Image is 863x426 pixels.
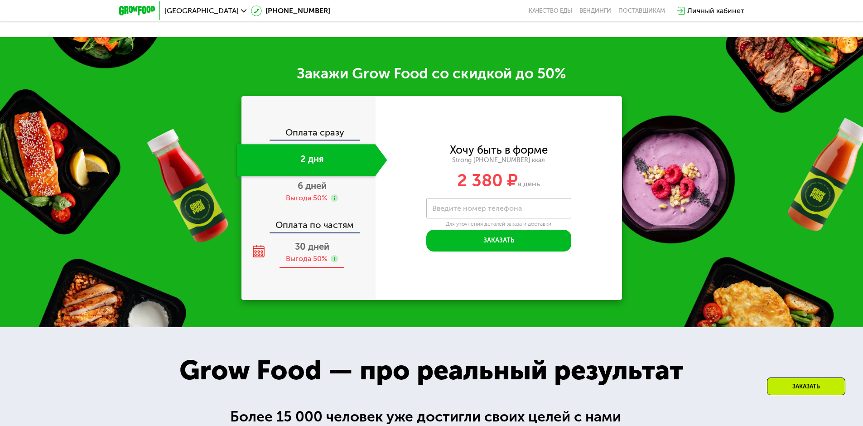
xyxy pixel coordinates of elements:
[432,206,522,211] label: Введите номер телефона
[579,7,611,15] a: Вендинги
[426,230,571,252] button: Заказать
[687,5,744,16] div: Личный кабинет
[251,5,330,16] a: [PHONE_NUMBER]
[164,7,239,15] span: [GEOGRAPHIC_DATA]
[426,221,571,228] div: Для уточнения деталей заказа и доставки
[286,193,327,203] div: Выгода 50%
[376,156,622,165] div: Strong [PHONE_NUMBER] ккал
[159,350,703,391] div: Grow Food — про реальный результат
[450,145,548,155] div: Хочу быть в форме
[518,179,540,188] span: в день
[295,241,329,252] span: 30 дней
[298,180,327,191] span: 6 дней
[457,170,518,191] span: 2 380 ₽
[618,7,665,15] div: поставщикам
[767,378,845,395] div: Заказать
[242,128,376,140] div: Оплата сразу
[242,211,376,232] div: Оплата по частям
[529,7,572,15] a: Качество еды
[286,254,327,264] div: Выгода 50%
